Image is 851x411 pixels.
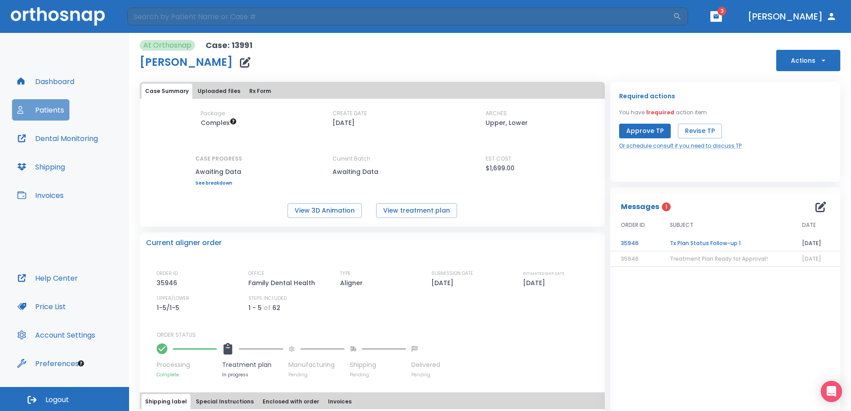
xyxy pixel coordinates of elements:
[802,221,816,229] span: DATE
[259,394,323,409] button: Enclosed with order
[140,57,233,68] h1: [PERSON_NAME]
[619,109,707,117] p: You have action item
[646,109,674,116] span: 1 required
[486,117,528,128] p: Upper, Lower
[376,203,457,218] button: View treatment plan
[350,360,406,370] p: Shipping
[821,381,842,402] div: Open Intercom Messenger
[332,166,413,177] p: Awaiting Data
[272,302,280,313] p: 62
[340,278,366,288] p: Aligner
[157,331,599,339] p: ORDER STATUS
[670,255,768,262] span: Treatment Plan Ready for Approval!
[157,371,217,378] p: Complete
[523,270,564,278] p: ESTIMATED SHIP DATE
[288,371,344,378] p: Pending
[486,155,511,163] p: EST COST
[195,166,242,177] p: Awaiting Data
[332,155,413,163] p: Current Batch
[246,84,275,99] button: Rx Form
[248,294,287,302] p: STEPS INCLUDED
[143,40,191,51] p: At Orthosnap
[324,394,355,409] button: Invoices
[157,270,178,278] p: ORDER ID
[350,371,406,378] p: Pending
[142,84,192,99] button: Case Summary
[431,270,473,278] p: SUBMISSION DATE
[621,201,659,212] p: Messages
[802,255,821,262] span: [DATE]
[12,128,103,149] button: Dental Monitoring
[523,278,548,288] p: [DATE]
[222,360,283,370] p: Treatment plan
[12,185,69,206] button: Invoices
[659,236,791,251] td: Tx Plan Status Follow-up 1
[248,270,264,278] p: OFFICE
[619,124,671,138] button: Approve TP
[157,360,217,370] p: Processing
[486,163,515,173] p: $1,699.00
[288,360,344,370] p: Manufacturing
[744,8,840,24] button: [PERSON_NAME]
[610,236,659,251] td: 35946
[195,155,242,163] p: CASE PROGRESS
[340,270,351,278] p: TYPE
[142,394,190,409] button: Shipping label
[248,302,262,313] p: 1 - 5
[12,353,84,374] button: Preferences
[332,109,367,117] p: CREATE DATE
[288,203,362,218] button: View 3D Animation
[12,99,69,121] button: Patients
[717,7,726,16] span: 3
[486,109,507,117] p: ARCHES
[332,117,355,128] p: [DATE]
[791,236,840,251] td: [DATE]
[12,324,101,346] button: Account Settings
[12,296,71,317] button: Price List
[621,255,639,262] span: 35946
[195,181,242,186] a: See breakdown
[248,278,318,288] p: Family Dental Health
[142,84,603,99] div: tabs
[619,142,742,150] a: Or schedule consult if you need to discuss TP
[619,91,675,101] p: Required actions
[776,50,840,71] button: Actions
[678,124,722,138] button: Revise TP
[45,395,69,405] span: Logout
[222,371,283,378] p: In progress
[670,221,693,229] span: SUBJECT
[411,371,440,378] p: Pending
[157,294,189,302] p: UPPER/LOWER
[192,394,257,409] button: Special Instructions
[12,156,70,177] button: Shipping
[157,302,182,313] p: 1-5/1-5
[431,278,457,288] p: [DATE]
[621,221,645,229] span: ORDER ID
[77,359,85,367] div: Tooltip anchor
[201,109,225,117] p: Package
[206,40,252,51] p: Case: 13991
[263,302,271,313] p: of
[411,360,440,370] p: Delivered
[127,8,673,25] input: Search by Patient Name or Case #
[157,278,180,288] p: 35946
[201,118,237,127] span: Up to 50 Steps (100 aligners)
[662,202,671,211] span: 1
[11,7,105,25] img: Orthosnap
[12,267,83,289] button: Help Center
[194,84,244,99] button: Uploaded files
[146,238,222,248] p: Current aligner order
[12,71,80,92] button: Dashboard
[142,394,603,409] div: tabs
